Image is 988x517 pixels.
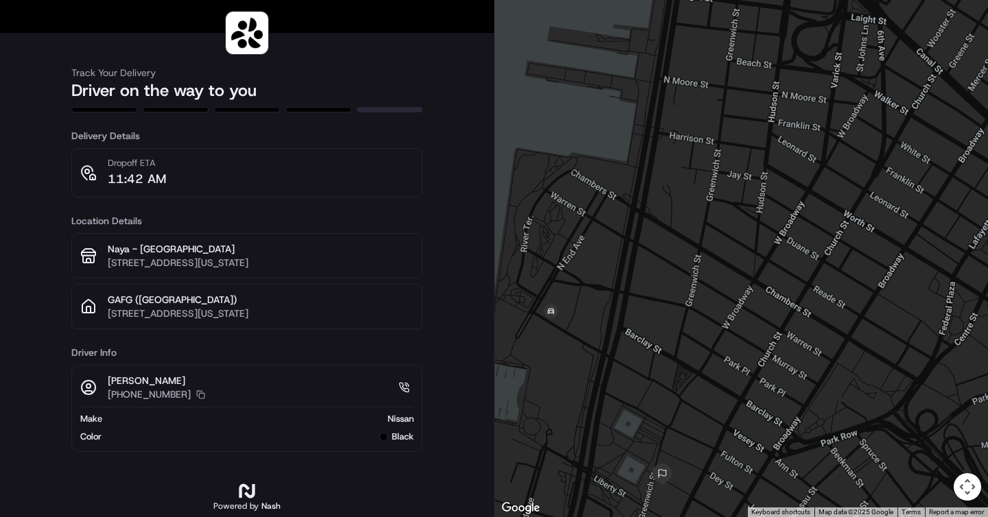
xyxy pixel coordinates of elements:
h3: Driver Info [71,346,423,359]
a: Report a map error [929,508,984,516]
h2: Powered by [213,501,281,512]
p: [STREET_ADDRESS][US_STATE] [108,306,414,320]
p: Dropoff ETA [108,157,166,169]
img: Google [498,499,543,517]
span: Nash [261,501,281,512]
img: logo-public_tracking_screen-Sharebite-1703187580717.png [228,14,266,51]
span: Make [80,413,102,425]
span: Map data ©2025 Google [819,508,893,516]
button: Map camera controls [954,473,981,501]
p: [PERSON_NAME] [108,374,205,387]
h3: Location Details [71,214,423,228]
p: Naya - [GEOGRAPHIC_DATA] [108,242,414,256]
p: GAFG ([GEOGRAPHIC_DATA]) [108,293,414,306]
span: black [392,431,414,443]
span: Nissan [388,413,414,425]
button: Keyboard shortcuts [751,507,810,517]
a: Open this area in Google Maps (opens a new window) [498,499,543,517]
a: Terms (opens in new tab) [902,508,921,516]
h3: Track Your Delivery [71,66,423,80]
span: Color [80,431,102,443]
h3: Delivery Details [71,129,423,143]
p: [PHONE_NUMBER] [108,387,191,401]
p: 11:42 AM [108,169,166,189]
h2: Driver on the way to you [71,80,423,101]
p: [STREET_ADDRESS][US_STATE] [108,256,414,269]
